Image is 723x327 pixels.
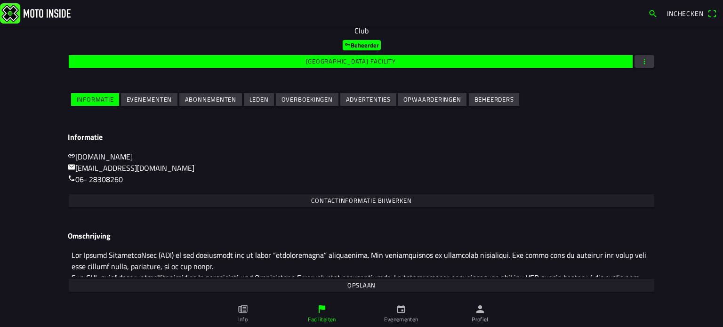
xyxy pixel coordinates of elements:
ion-button: Evenementen [121,93,177,106]
ion-badge: Beheerder [343,40,381,50]
ion-icon: paper [238,304,248,314]
ion-button: Opslaan [69,279,654,292]
ion-icon: key [345,41,351,48]
a: call06- 28308260 [68,174,123,185]
ion-label: Faciliteiten [308,315,336,324]
ion-button: Informatie [71,93,119,106]
h3: Omschrijving [68,231,655,240]
a: Incheckenqr scanner [662,5,721,21]
ion-button: [GEOGRAPHIC_DATA] facility [69,55,633,68]
h3: Informatie [68,133,655,142]
ion-button: Contactinformatie bijwerken [69,194,654,207]
ion-icon: link [68,152,75,160]
ion-button: Overboekingen [276,93,338,106]
ion-button: Leden [244,93,274,106]
ion-button: Opwaarderingen [398,93,466,106]
ion-icon: mail [68,163,75,171]
ion-button: Advertenties [340,93,396,106]
a: search [643,5,662,21]
ion-button: Beheerders [469,93,519,106]
ion-icon: person [475,304,485,314]
span: Inchecken [667,8,704,18]
ion-icon: flag [317,304,327,314]
ion-icon: calendar [396,304,406,314]
ion-label: Info [238,315,248,324]
p: Club [68,25,655,36]
a: link[DOMAIN_NAME] [68,151,133,162]
ion-button: Abonnementen [179,93,242,106]
textarea: Lor Ipsumd SitametcoNsec (ADI) el sed doeiusmodt inc ut labor “etdoloremagna” aliquaenima. Min ve... [68,245,655,277]
ion-label: Evenementen [384,315,418,324]
ion-label: Profiel [472,315,489,324]
ion-icon: call [68,175,75,182]
a: mail[EMAIL_ADDRESS][DOMAIN_NAME] [68,162,194,174]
